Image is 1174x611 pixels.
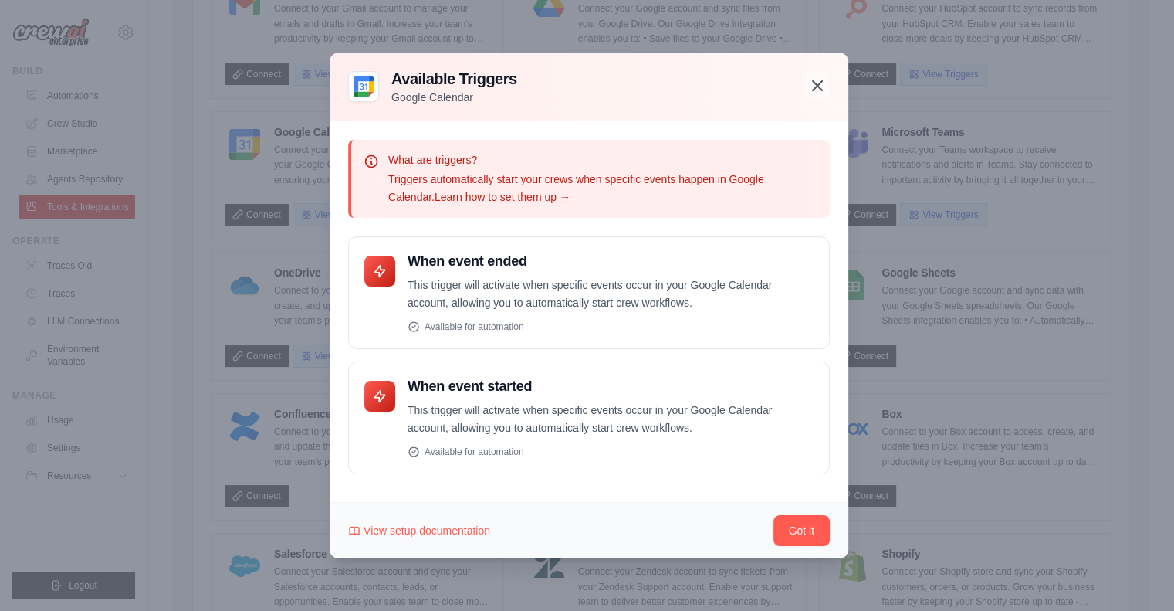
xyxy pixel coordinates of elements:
[348,71,379,102] img: Google Calendar
[388,171,817,206] p: Triggers automatically start your crews when specific events happen in Google Calendar.
[348,523,490,538] a: View setup documentation
[408,277,814,312] p: This trigger will activate when specific events occur in your Google Calendar account, allowing y...
[773,515,830,546] button: Got it
[364,523,490,538] span: View setup documentation
[388,152,817,168] p: What are triggers?
[408,378,814,395] h4: When event started
[408,253,814,270] h4: When event ended
[435,191,570,203] a: Learn how to set them up →
[408,402,814,437] p: This trigger will activate when specific events occur in your Google Calendar account, allowing y...
[391,68,517,90] h3: Available Triggers
[408,446,814,458] div: Available for automation
[391,90,517,105] p: Google Calendar
[408,321,814,333] div: Available for automation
